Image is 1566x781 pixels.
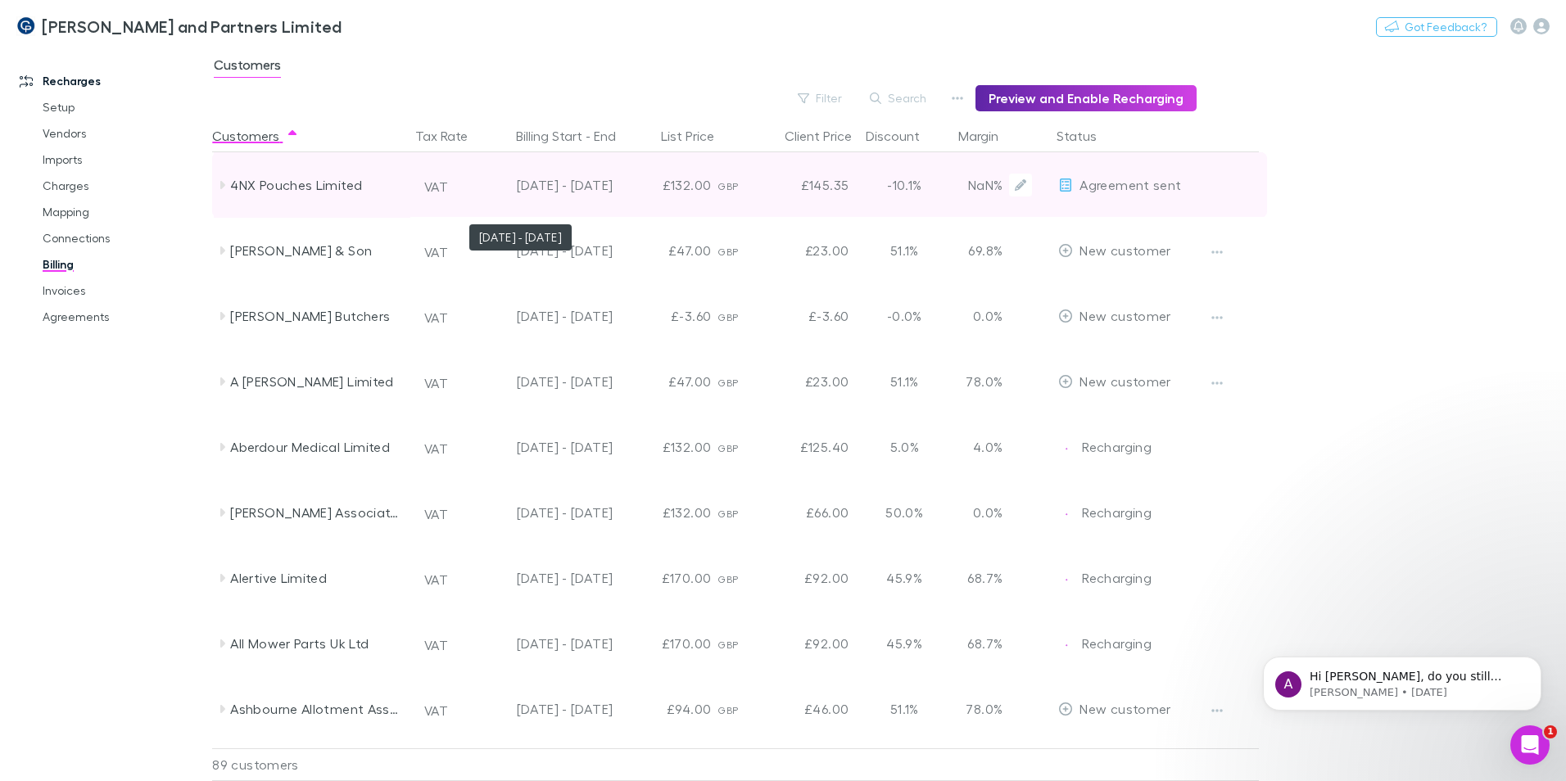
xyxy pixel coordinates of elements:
div: Ashbourne Allotment Association LimitedVAT[DATE] - [DATE]£94.00GBP£46.0051.1%78.0%EditNew customer [212,676,1267,742]
p: 69.8% [960,241,1003,260]
div: Aberdour Medical Limited [230,414,404,480]
a: Setup [26,94,221,120]
button: Search [862,88,936,108]
button: Tax Rate [415,120,487,152]
button: VAT [417,305,455,331]
div: -0.0% [855,283,953,349]
div: £94.00 [619,676,717,742]
div: Aberdour Medical LimitedVAT[DATE] - [DATE]£132.00GBP£125.405.0%4.0%EditRechargingRecharging [212,414,1267,480]
a: Agreements [26,304,221,330]
div: 51.1% [855,349,953,414]
button: List Price [661,120,734,152]
span: GBP [717,639,738,651]
div: [DATE] - [DATE] [478,676,613,742]
div: £132.00 [619,480,717,545]
button: VAT [417,697,455,724]
img: Coates and Partners Limited's Logo [16,16,35,36]
div: £23.00 [757,349,855,414]
img: Recharging [1058,506,1075,522]
a: [PERSON_NAME] and Partners Limited [7,7,352,46]
div: [PERSON_NAME] & SonVAT[DATE] - [DATE]£47.00GBP£23.0051.1%69.8%EditNew customer [212,218,1267,283]
div: Discount [866,120,939,152]
button: Filter [790,88,852,108]
p: 68.7% [960,634,1003,653]
p: 0.0% [960,503,1003,522]
div: 45.9% [855,545,953,611]
div: 51.1% [855,676,953,742]
div: £92.00 [757,545,855,611]
button: Billing Start - End [516,120,636,152]
div: £132.00 [619,152,717,218]
div: [DATE] - [DATE] [478,283,613,349]
iframe: Intercom live chat [1510,725,1550,765]
span: Recharging [1082,635,1152,651]
div: [PERSON_NAME] Associates Limited [230,480,404,545]
span: Recharging [1082,439,1152,454]
div: [DATE] - [DATE] [478,414,613,480]
span: GBP [717,246,738,258]
img: Recharging [1058,637,1075,653]
span: Recharging [1082,504,1152,520]
button: Margin [958,120,1018,152]
div: [DATE] - [DATE] [478,480,613,545]
div: £132.00 [619,414,717,480]
div: All Mower Parts Uk LtdVAT[DATE] - [DATE]£170.00GBP£92.0045.9%68.7%EditRechargingRecharging [212,611,1267,676]
span: GBP [717,704,738,716]
div: £145.35 [757,152,855,218]
a: Imports [26,147,221,173]
button: Client Price [785,120,871,152]
div: [DATE] - [DATE] [478,545,613,611]
span: Recharging [1082,570,1152,585]
div: £46.00 [757,676,855,742]
h3: [PERSON_NAME] and Partners Limited [42,16,342,36]
div: £170.00 [619,545,717,611]
span: GBP [717,508,738,520]
img: Recharging [1058,440,1075,457]
div: £125.40 [757,414,855,480]
span: GBP [717,442,738,454]
div: 45.9% [855,611,953,676]
button: VAT [417,501,455,527]
button: VAT [417,632,455,658]
div: [DATE] - [DATE] [478,611,613,676]
div: [PERSON_NAME] Associates LimitedVAT[DATE] - [DATE]£132.00GBP£66.0050.0%0.0%EditRechargingRecharging [212,480,1267,545]
span: Agreement sent [1079,177,1181,192]
span: GBP [717,180,738,192]
div: £23.00 [757,218,855,283]
iframe: Intercom notifications message [1238,622,1566,737]
span: GBP [717,311,738,323]
p: 78.0% [960,699,1003,719]
div: 51.1% [855,218,953,283]
div: £92.00 [757,611,855,676]
p: NaN% [960,175,1003,195]
button: VAT [417,436,455,462]
div: £47.00 [619,218,717,283]
button: VAT [417,370,455,396]
div: 4NX Pouches LimitedVAT£132.00GBP£145.35-10.1%NaN%EditAgreement sent [212,152,1267,218]
button: Got Feedback? [1376,17,1497,37]
div: [DATE] - [DATE] [478,152,613,218]
span: GBP [717,377,738,389]
div: £66.00 [757,480,855,545]
p: 78.0% [960,372,1003,391]
div: A [PERSON_NAME] LimitedVAT[DATE] - [DATE]£47.00GBP£23.0051.1%78.0%EditNew customer [212,349,1267,414]
div: A [PERSON_NAME] Limited [230,349,404,414]
a: Mapping [26,199,221,225]
button: Edit [1009,174,1032,196]
a: Charges [26,173,221,199]
div: 4NX Pouches Limited [230,152,404,218]
div: 5.0% [855,414,953,480]
button: Preview and Enable Recharging [975,85,1197,111]
p: 0.0% [960,306,1003,326]
button: VAT [417,567,455,593]
a: Vendors [26,120,221,147]
div: Ashbourne Allotment Association Limited [230,676,404,742]
div: [DATE] - [DATE] [478,218,613,283]
div: [PERSON_NAME] Butchers [230,283,404,349]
